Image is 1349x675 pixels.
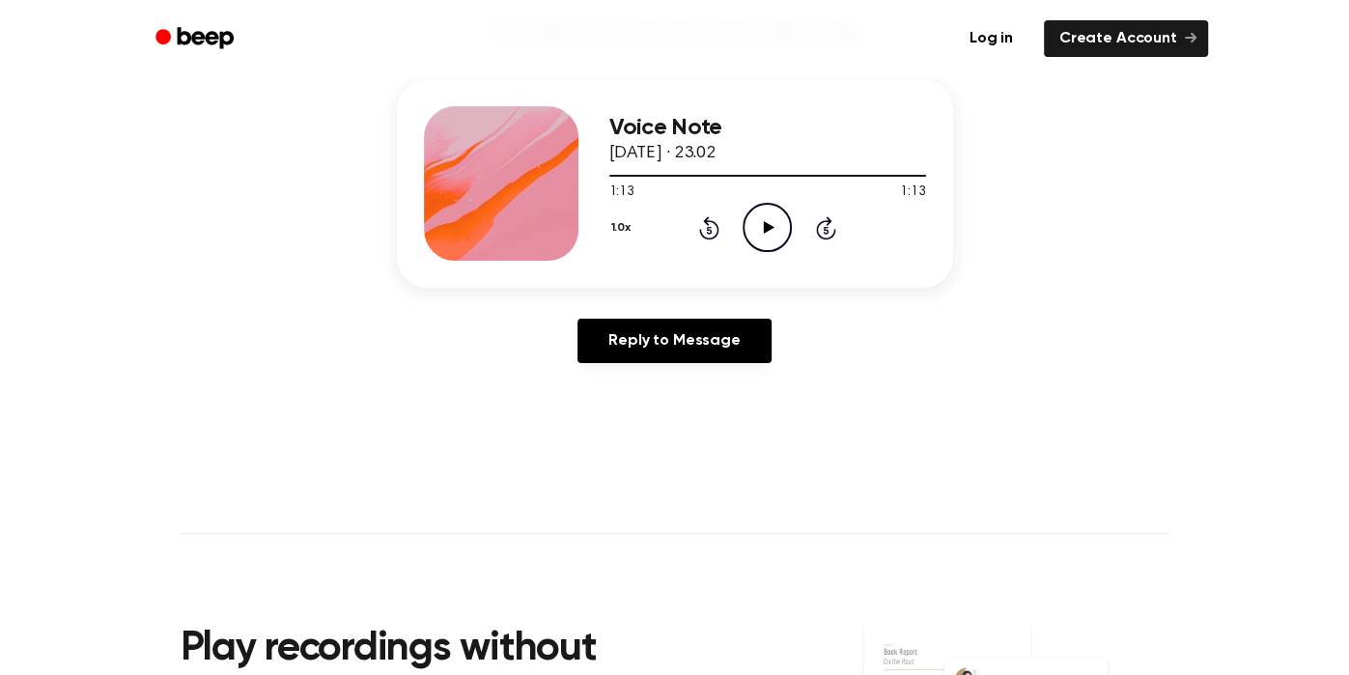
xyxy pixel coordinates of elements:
span: 1:13 [900,183,925,203]
button: 1.0x [609,211,638,244]
a: Beep [142,20,251,58]
h3: Voice Note [609,115,926,141]
a: Create Account [1044,20,1208,57]
span: 1:13 [609,183,634,203]
span: [DATE] · 23.02 [609,145,716,162]
a: Log in [950,16,1032,61]
a: Reply to Message [577,319,771,363]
